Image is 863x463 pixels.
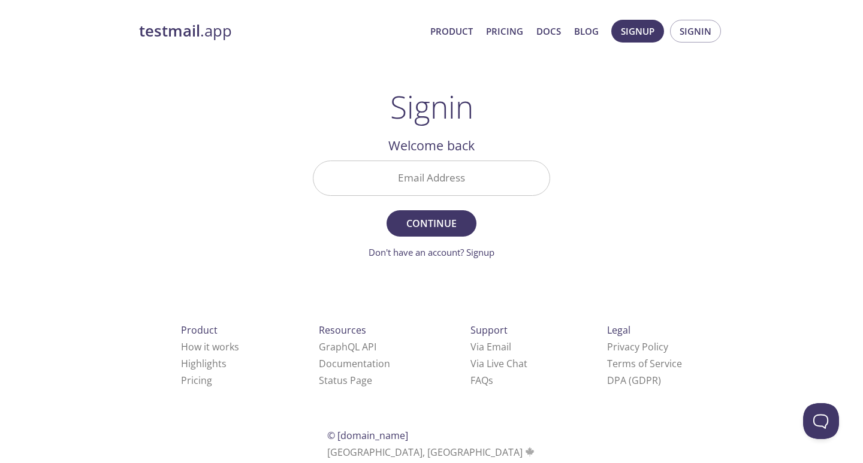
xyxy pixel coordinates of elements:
span: Continue [400,215,463,232]
a: Docs [536,23,561,39]
a: Don't have an account? Signup [369,246,494,258]
h2: Welcome back [313,135,550,156]
a: Blog [574,23,599,39]
iframe: Help Scout Beacon - Open [803,403,839,439]
span: © [DOMAIN_NAME] [327,429,408,442]
span: s [488,374,493,387]
a: Privacy Policy [607,340,668,353]
a: How it works [181,340,239,353]
span: Resources [319,323,366,337]
span: [GEOGRAPHIC_DATA], [GEOGRAPHIC_DATA] [327,446,536,459]
a: FAQ [470,374,493,387]
a: Pricing [181,374,212,387]
a: Terms of Service [607,357,682,370]
strong: testmail [139,20,200,41]
h1: Signin [390,89,473,125]
button: Signup [611,20,664,43]
button: Continue [387,210,476,237]
span: Product [181,323,218,337]
span: Legal [607,323,630,337]
a: testmail.app [139,21,421,41]
a: DPA (GDPR) [607,374,661,387]
a: Product [430,23,473,39]
a: Pricing [486,23,523,39]
a: Via Email [470,340,511,353]
a: Documentation [319,357,390,370]
a: Status Page [319,374,372,387]
a: Highlights [181,357,227,370]
button: Signin [670,20,721,43]
a: Via Live Chat [470,357,527,370]
span: Signup [621,23,654,39]
span: Support [470,323,508,337]
a: GraphQL API [319,340,376,353]
span: Signin [680,23,711,39]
